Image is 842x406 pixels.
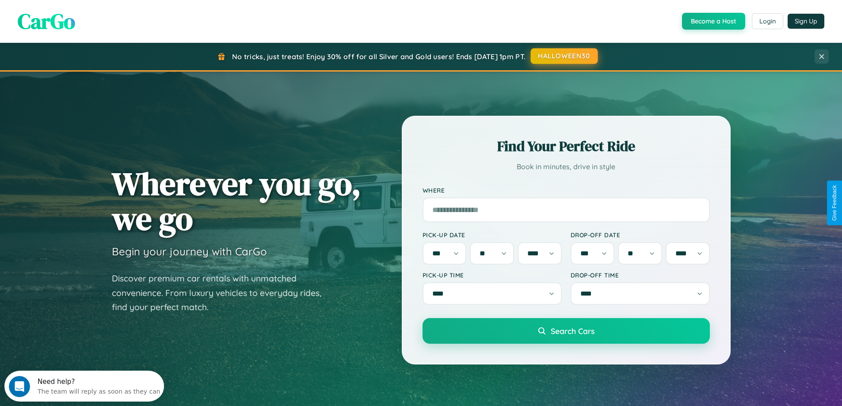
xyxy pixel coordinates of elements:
[18,7,75,36] span: CarGo
[33,15,156,24] div: The team will reply as soon as they can
[232,52,526,61] span: No tricks, just treats! Enjoy 30% off for all Silver and Gold users! Ends [DATE] 1pm PT.
[33,8,156,15] div: Need help?
[112,271,333,315] p: Discover premium car rentals with unmatched convenience. From luxury vehicles to everyday rides, ...
[682,13,745,30] button: Become a Host
[112,166,361,236] h1: Wherever you go, we go
[571,231,710,239] label: Drop-off Date
[423,271,562,279] label: Pick-up Time
[423,186,710,194] label: Where
[4,4,164,28] div: Open Intercom Messenger
[423,231,562,239] label: Pick-up Date
[571,271,710,279] label: Drop-off Time
[788,14,824,29] button: Sign Up
[752,13,783,29] button: Login
[423,318,710,344] button: Search Cars
[531,48,598,64] button: HALLOWEEN30
[423,137,710,156] h2: Find Your Perfect Ride
[831,185,838,221] div: Give Feedback
[551,326,594,336] span: Search Cars
[423,160,710,173] p: Book in minutes, drive in style
[4,371,164,402] iframe: Intercom live chat discovery launcher
[112,245,267,258] h3: Begin your journey with CarGo
[9,376,30,397] iframe: Intercom live chat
